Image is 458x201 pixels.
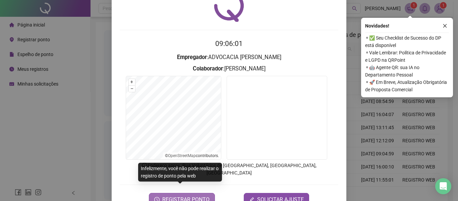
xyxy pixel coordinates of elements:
[365,22,389,30] span: Novidades !
[129,79,135,85] button: +
[129,86,135,92] button: –
[443,23,447,28] span: close
[120,53,338,62] h3: : ADVOCACIA [PERSON_NAME]
[120,64,338,73] h3: : [PERSON_NAME]
[165,153,219,158] li: © contributors.
[365,34,449,49] span: ⚬ ✅ Seu Checklist de Sucesso do DP está disponível
[365,79,449,93] span: ⚬ 🚀 Em Breve, Atualização Obrigatória de Proposta Comercial
[138,163,222,182] div: Infelizmente, você não pode realizar o registro de ponto pela web
[435,178,451,194] div: Open Intercom Messenger
[177,54,207,60] strong: Empregador
[193,65,223,72] strong: Colaborador
[365,49,449,64] span: ⚬ Vale Lembrar: Política de Privacidade e LGPD na QRPoint
[215,40,243,48] time: 09:06:01
[168,153,196,158] a: OpenStreetMap
[120,162,338,177] p: Endereço aprox. : Rua Voluntários de [GEOGRAPHIC_DATA], [GEOGRAPHIC_DATA], [GEOGRAPHIC_DATA]
[141,162,148,168] span: info-circle
[365,64,449,79] span: ⚬ 🤖 Agente QR: sua IA no Departamento Pessoal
